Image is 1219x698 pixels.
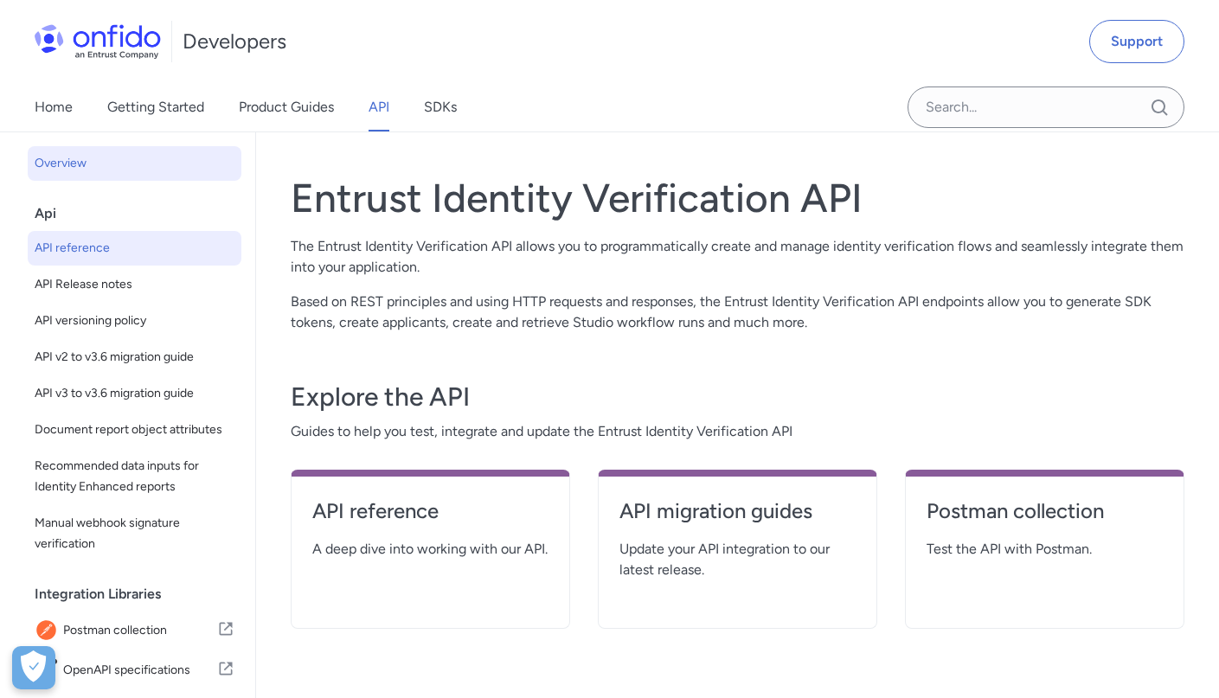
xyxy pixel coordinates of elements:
[35,618,63,643] img: IconPostman collection
[291,380,1184,414] h3: Explore the API
[28,413,241,447] a: Document report object attributes
[291,421,1184,442] span: Guides to help you test, integrate and update the Entrust Identity Verification API
[183,28,286,55] h1: Developers
[312,497,549,539] a: API reference
[312,539,549,560] span: A deep dive into working with our API.
[35,274,234,295] span: API Release notes
[927,539,1163,560] span: Test the API with Postman.
[28,449,241,504] a: Recommended data inputs for Identity Enhanced reports
[28,651,241,689] a: IconOpenAPI specificationsOpenAPI specifications
[35,196,248,231] div: Api
[619,539,856,580] span: Update your API integration to our latest release.
[619,497,856,539] a: API migration guides
[291,236,1184,278] p: The Entrust Identity Verification API allows you to programmatically create and manage identity v...
[63,658,217,682] span: OpenAPI specifications
[28,506,241,561] a: Manual webhook signature verification
[35,577,248,612] div: Integration Libraries
[35,24,161,59] img: Onfido Logo
[12,646,55,689] div: Cookie Preferences
[28,231,241,266] a: API reference
[619,497,856,525] h4: API migration guides
[28,376,241,411] a: API v3 to v3.6 migration guide
[12,646,55,689] button: Open Preferences
[35,456,234,497] span: Recommended data inputs for Identity Enhanced reports
[239,83,334,131] a: Product Guides
[312,497,549,525] h4: API reference
[35,419,234,440] span: Document report object attributes
[291,174,1184,222] h1: Entrust Identity Verification API
[28,146,241,181] a: Overview
[35,238,234,259] span: API reference
[28,612,241,650] a: IconPostman collectionPostman collection
[1089,20,1184,63] a: Support
[35,83,73,131] a: Home
[107,83,204,131] a: Getting Started
[63,618,217,643] span: Postman collection
[908,86,1184,128] input: Onfido search input field
[35,311,234,331] span: API versioning policy
[35,513,234,554] span: Manual webhook signature verification
[28,340,241,375] a: API v2 to v3.6 migration guide
[35,383,234,404] span: API v3 to v3.6 migration guide
[927,497,1163,539] a: Postman collection
[28,304,241,338] a: API versioning policy
[291,291,1184,333] p: Based on REST principles and using HTTP requests and responses, the Entrust Identity Verification...
[35,153,234,174] span: Overview
[28,267,241,302] a: API Release notes
[927,497,1163,525] h4: Postman collection
[424,83,457,131] a: SDKs
[35,347,234,368] span: API v2 to v3.6 migration guide
[369,83,389,131] a: API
